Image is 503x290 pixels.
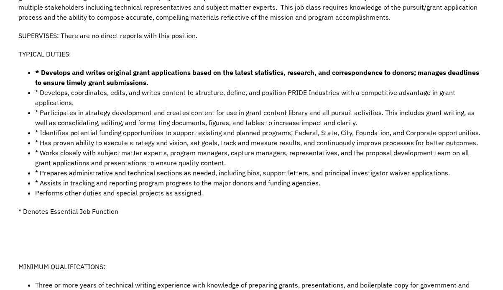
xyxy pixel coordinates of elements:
[35,68,479,87] strong: * Develops and writes original grant applications based on the latest statistics, research, and c...
[18,206,485,216] p: * Denotes Essential Job Function
[35,108,485,128] li: * Participates in strategy development and creates content for use in grant content library and a...
[35,178,485,188] li: * Assists in tracking and reporting program progress to the major donors and funding agencies.
[18,49,485,59] p: TYPICAL DUTIES:
[35,138,485,148] li: * Has proven ability to execute strategy and vision, set goals, track and measure results, and co...
[35,148,485,168] li: * Works closely with subject matter experts, program managers, capture managers, representatives,...
[35,87,485,108] li: * Develops, coordinates, edits, and writes content to structure, define, and position PRIDE Indus...
[35,128,485,138] li: * Identifies potential funding opportunities to support existing and planned programs; Federal, S...
[18,262,485,272] p: MINIMUM QUALIFICATIONS:
[35,168,485,178] li: * Prepares administrative and technical sections as needed, including bios, support letters, and ...
[18,31,485,41] p: SUPERVISES: There are no direct reports with this position.
[35,188,485,198] li: Performs other duties and special projects as assigned.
